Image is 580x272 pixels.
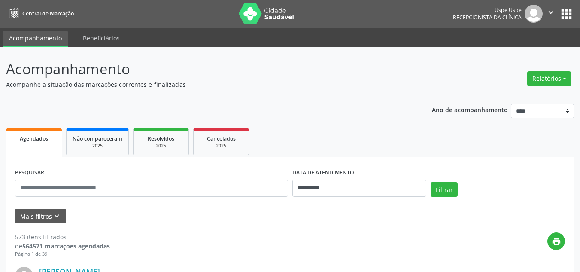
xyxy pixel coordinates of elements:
[207,135,236,142] span: Cancelados
[3,31,68,47] a: Acompanhamento
[6,58,404,80] p: Acompanhamento
[15,241,110,251] div: de
[546,8,556,17] i: 
[148,135,174,142] span: Resolvidos
[547,232,565,250] button: print
[77,31,126,46] a: Beneficiários
[15,251,110,258] div: Página 1 de 39
[559,6,574,21] button: apps
[527,71,571,86] button: Relatórios
[6,80,404,89] p: Acompanhe a situação das marcações correntes e finalizadas
[73,135,122,142] span: Não compareceram
[543,5,559,23] button: 
[552,237,561,246] i: print
[292,166,354,180] label: DATA DE ATENDIMENTO
[200,143,243,149] div: 2025
[15,209,66,224] button: Mais filtroskeyboard_arrow_down
[73,143,122,149] div: 2025
[431,182,458,197] button: Filtrar
[6,6,74,21] a: Central de Marcação
[22,10,74,17] span: Central de Marcação
[432,104,508,115] p: Ano de acompanhamento
[52,211,61,221] i: keyboard_arrow_down
[140,143,182,149] div: 2025
[15,232,110,241] div: 573 itens filtrados
[453,14,522,21] span: Recepcionista da clínica
[525,5,543,23] img: img
[15,166,44,180] label: PESQUISAR
[22,242,110,250] strong: 564571 marcações agendadas
[20,135,48,142] span: Agendados
[453,6,522,14] div: Uspe Uspe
